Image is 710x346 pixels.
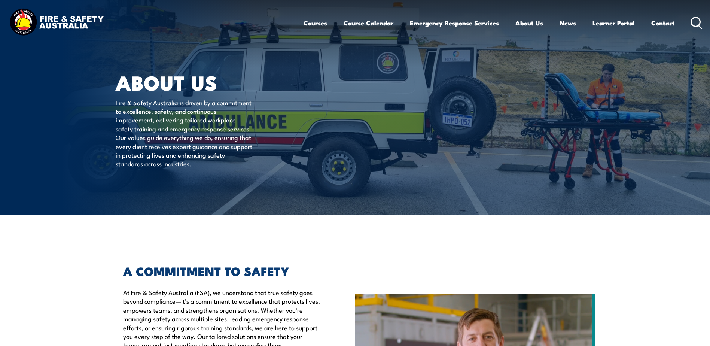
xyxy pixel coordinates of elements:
h1: About Us [116,73,301,91]
a: About Us [515,13,543,33]
p: Fire & Safety Australia is driven by a commitment to excellence, safety, and continuous improveme... [116,98,252,168]
h2: A COMMITMENT TO SAFETY [123,265,321,276]
a: Courses [304,13,327,33]
a: Emergency Response Services [410,13,499,33]
a: News [560,13,576,33]
a: Contact [651,13,675,33]
a: Course Calendar [344,13,393,33]
a: Learner Portal [592,13,635,33]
